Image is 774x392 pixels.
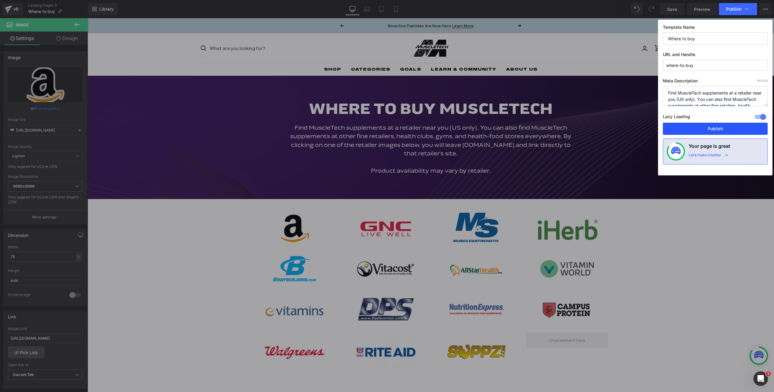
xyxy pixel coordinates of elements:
input: Search [122,26,213,34]
label: Lazy Loading [663,113,690,123]
button: Publish [663,123,768,135]
a: CATEGORIES [263,48,303,54]
label: URL and Handle [663,52,768,60]
textarea: Find MuscleTech supplements at a retailer near you (US only). You can also find MuscleTech supple... [663,86,768,106]
span: Publish [726,6,741,12]
span: 181 [757,79,761,82]
iframe: Intercom live chat [753,371,768,386]
a: Cart [567,27,574,33]
cart-count: 0 [571,25,578,31]
a: Login [554,28,560,33]
h4: Your page is great [689,142,730,153]
label: Meta Description [663,78,768,86]
a: LEARN & COMMUNITY [343,48,409,54]
p: Bioactive Peptides Are Now Here [268,5,418,11]
a: ABOUT US [418,48,450,54]
p: Find MuscleTech supplements at a retailer near you (US only). You can also find MuscleTech supple... [197,105,490,140]
h1: where to buy muscletech [197,82,490,100]
span: /320 [757,79,768,82]
a: GOALS [313,48,334,54]
img: onboarding-status.svg [671,147,681,156]
button: Learn More [365,5,386,11]
span: 1 [766,371,771,376]
div: Let’s make it better [689,153,721,161]
a: SHOP [236,48,254,54]
label: Template Name [663,25,768,32]
p: Product availability may vary by retailer. [197,148,490,157]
